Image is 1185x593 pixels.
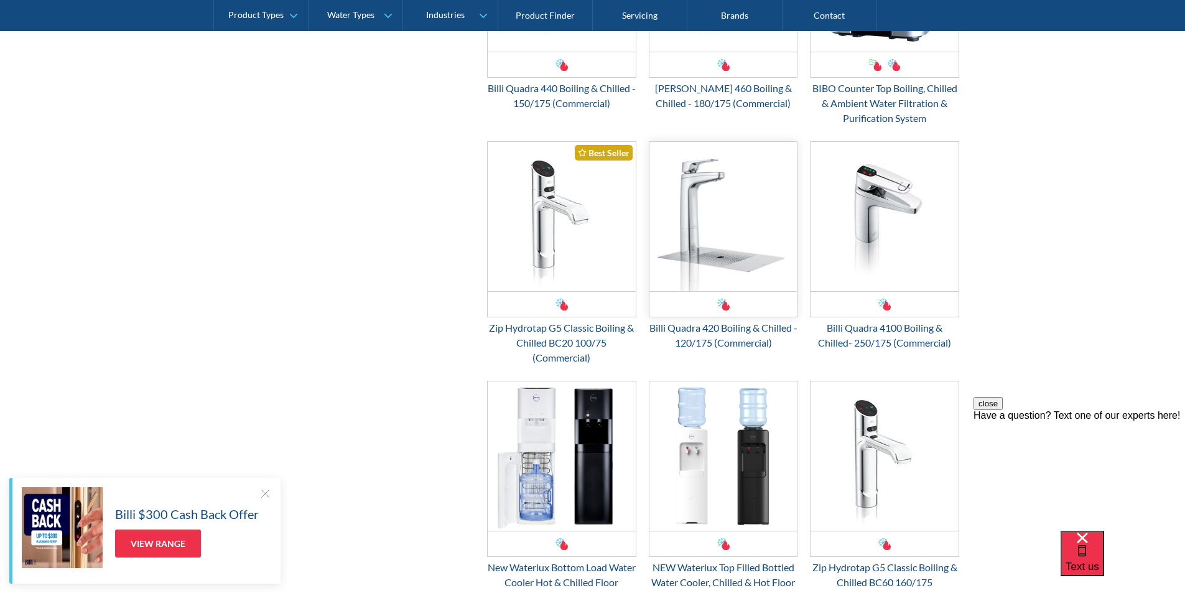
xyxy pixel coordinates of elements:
[649,320,798,350] div: Billi Quadra 420 Boiling & Chilled - 120/175 (Commercial)
[649,141,798,350] a: Billi Quadra 420 Boiling & Chilled - 120/175 (Commercial)Billi Quadra 420 Boiling & Chilled - 120...
[327,10,374,21] div: Water Types
[228,10,284,21] div: Product Types
[488,142,636,291] img: Zip Hydrotap G5 Classic Boiling & Chilled BC20 100/75 (Commercial)
[810,320,959,350] div: Billi Quadra 4100 Boiling & Chilled- 250/175 (Commercial)
[115,530,201,558] a: View Range
[487,141,636,365] a: Zip Hydrotap G5 Classic Boiling & Chilled BC20 100/75 (Commercial) Best SellerZip Hydrotap G5 Cla...
[974,397,1185,546] iframe: podium webchat widget prompt
[1061,531,1185,593] iframe: podium webchat widget bubble
[115,505,259,523] h5: Billi $300 Cash Back Offer
[426,10,465,21] div: Industries
[575,145,633,161] div: Best Seller
[22,487,103,568] img: Billi $300 Cash Back Offer
[810,141,959,350] a: Billi Quadra 4100 Boiling & Chilled- 250/175 (Commercial)Billi Quadra 4100 Boiling & Chilled- 250...
[811,142,959,291] img: Billi Quadra 4100 Boiling & Chilled- 250/175 (Commercial)
[810,81,959,126] div: BIBO Counter Top Boiling, Chilled & Ambient Water Filtration & Purification System
[488,381,636,531] img: New Waterlux Bottom Load Water Cooler Hot & Chilled Floor Standing BL25 HC
[649,142,797,291] img: Billi Quadra 420 Boiling & Chilled - 120/175 (Commercial)
[487,320,636,365] div: Zip Hydrotap G5 Classic Boiling & Chilled BC20 100/75 (Commercial)
[649,81,798,111] div: [PERSON_NAME] 460 Boiling & Chilled - 180/175 (Commercial)
[487,81,636,111] div: Billi Quadra 440 Boiling & Chilled - 150/175 (Commercial)
[811,381,959,531] img: Zip Hydrotap G5 Classic Boiling & Chilled BC60 160/175 (Commercial)
[649,381,797,531] img: NEW Waterlux Top Filled Bottled Water Cooler, Chilled & Hot Floor Standing - B26CH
